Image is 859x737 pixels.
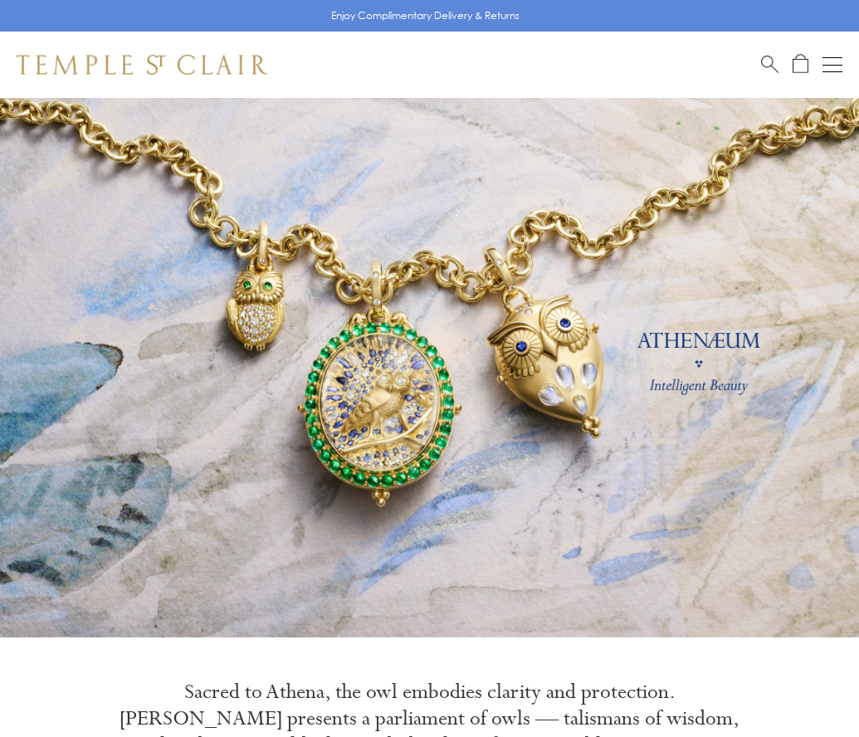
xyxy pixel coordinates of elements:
img: Temple St. Clair [17,55,267,75]
button: Open navigation [822,55,842,75]
a: Open Shopping Bag [793,54,808,75]
p: Enjoy Complimentary Delivery & Returns [331,7,520,24]
a: Search [761,54,778,75]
